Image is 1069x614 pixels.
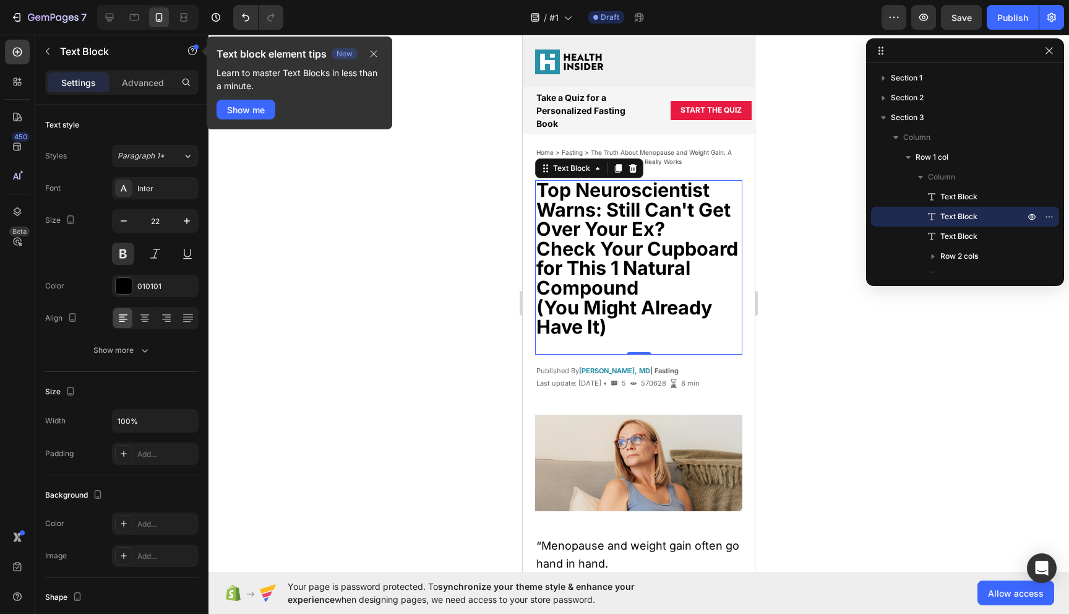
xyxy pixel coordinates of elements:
div: Size [45,212,78,229]
span: Section 1 [891,72,922,84]
span: Your page is password protected. To when designing pages, we need access to your store password. [288,580,683,606]
span: / [544,11,547,24]
p: “Menopause and weight gain often go hand in hand. [14,503,218,538]
button: Show more [45,339,199,361]
div: Width [45,415,66,426]
div: Show more [93,344,151,357]
div: Add... [137,551,195,562]
button: 7 [5,5,92,30]
span: Section 3 [891,111,924,124]
div: Styles [45,150,67,162]
div: Font [45,183,61,194]
span: Save [951,12,972,23]
span: Column [903,131,930,144]
p: Advanced [122,76,164,89]
div: Align [45,310,80,327]
div: Color [45,280,64,292]
span: Allow access [988,587,1044,600]
p: 7 [81,10,87,25]
span: Row 2 cols [940,250,978,262]
span: Row 1 col [916,151,948,163]
div: Inter [137,183,195,194]
p: Settings [61,76,96,89]
div: Background [45,487,105,504]
button: Publish [987,5,1039,30]
span: Image [940,270,962,282]
span: Text Block [940,210,977,223]
div: Padding [45,448,74,459]
div: Undo/Redo [233,5,283,30]
div: 450 [12,132,30,142]
div: 010101 [137,281,195,292]
span: Paragraph 1* [118,150,165,162]
span: synchronize your theme style & enhance your experience [288,581,635,605]
button: Allow access [977,581,1054,605]
div: Color [45,518,64,529]
div: Add... [137,449,195,460]
div: Add... [137,519,195,530]
span: Draft [601,12,619,23]
button: Save [941,5,982,30]
button: Paragraph 1* [112,145,199,167]
span: Text Block [940,191,977,203]
div: Image [45,550,67,561]
span: Section 2 [891,92,924,104]
div: Text style [45,119,79,131]
input: Auto [113,410,198,432]
p: Text Block [60,44,165,59]
span: Text Block [940,230,977,243]
div: Beta [9,227,30,236]
div: Open Intercom Messenger [1027,553,1057,583]
span: Column [928,171,955,183]
div: Shape [45,589,85,606]
div: Publish [997,11,1028,24]
div: Size [45,384,78,400]
iframe: Design area [523,35,755,572]
span: #1 [549,11,559,24]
